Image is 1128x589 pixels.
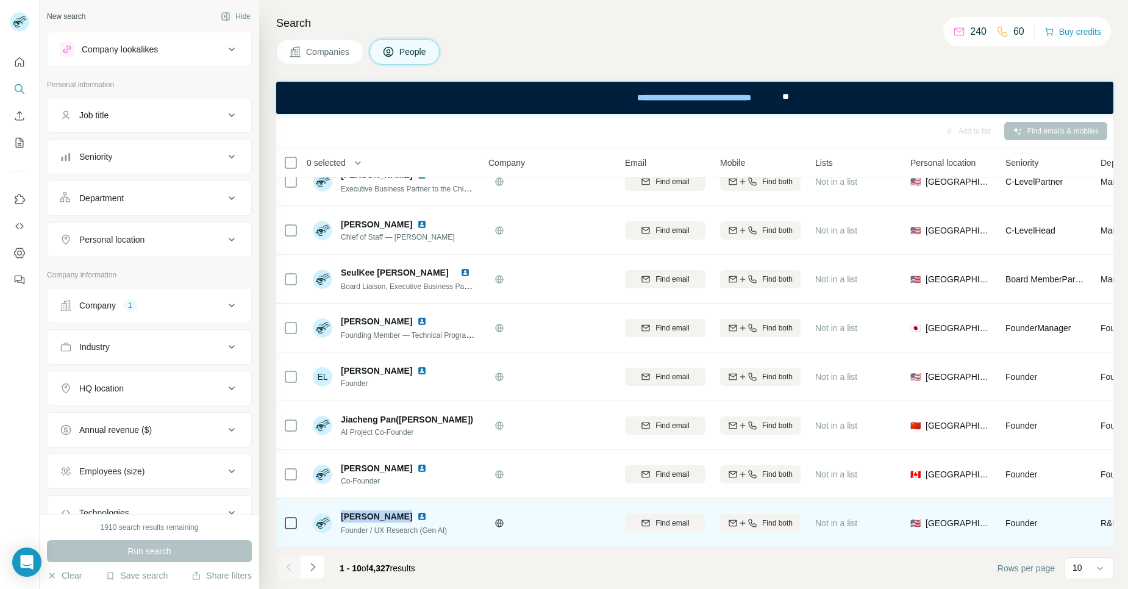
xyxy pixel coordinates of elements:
span: Find both [762,225,793,236]
button: Company lookalikes [48,35,251,64]
span: Chief of Staff — [PERSON_NAME] [341,232,455,243]
span: [GEOGRAPHIC_DATA] [926,517,991,529]
span: Founder [1005,518,1037,528]
img: LinkedIn logo [460,268,470,277]
span: Founder Manager [1005,323,1071,333]
img: LinkedIn logo [417,220,427,229]
span: Company [488,157,525,169]
div: Department [79,192,124,204]
div: Company [79,299,116,312]
div: Company lookalikes [82,43,158,55]
div: Seniority [79,151,112,163]
span: Find email [655,323,689,334]
button: Find both [720,514,801,532]
span: [PERSON_NAME] [341,510,412,523]
span: Email [625,157,646,169]
span: 🇺🇸 [910,371,921,383]
button: Share filters [191,569,252,582]
span: Find email [655,176,689,187]
button: Find both [720,270,801,288]
div: Job title [79,109,109,121]
h4: Search [276,15,1113,32]
span: Board Member Partner [1005,274,1090,284]
button: Seniority [48,142,251,171]
span: Seniority [1005,157,1038,169]
div: EL [313,367,332,387]
img: Avatar [313,318,332,338]
span: Find both [762,371,793,382]
div: 1 [123,300,137,311]
div: HQ location [79,382,124,394]
span: Companies [306,46,351,58]
span: SeulKee [PERSON_NAME] [341,268,449,277]
span: Find both [762,323,793,334]
span: 0 selected [307,157,346,169]
span: 🇨🇦 [910,468,921,480]
span: Rows per page [998,562,1055,574]
span: Personal location [910,157,976,169]
button: Employees (size) [48,457,251,486]
span: Not in a list [815,274,857,284]
img: Avatar [313,465,332,484]
span: Find email [655,420,689,431]
button: Industry [48,332,251,362]
button: Search [10,78,29,100]
button: Find both [720,319,801,337]
span: of [362,563,369,573]
iframe: Banner [276,82,1113,114]
img: LinkedIn logo [417,512,427,521]
span: [PERSON_NAME] [341,462,412,474]
div: Annual revenue ($) [79,424,152,436]
span: 🇯🇵 [910,322,921,334]
span: Not in a list [815,226,857,235]
div: 1910 search results remaining [101,522,199,533]
span: Founder [1005,372,1037,382]
div: Employees (size) [79,465,145,477]
button: Find email [625,221,705,240]
span: Not in a list [815,372,857,382]
img: LinkedIn logo [417,463,427,473]
button: Use Surfe on LinkedIn [10,188,29,210]
span: Find email [655,225,689,236]
p: 10 [1073,562,1082,574]
img: LinkedIn logo [417,316,427,326]
span: [GEOGRAPHIC_DATA] [926,468,991,480]
div: Technologies [79,507,129,519]
button: Enrich CSV [10,105,29,127]
button: Find both [720,368,801,386]
span: Find both [762,420,793,431]
span: [PERSON_NAME] [341,218,412,230]
button: Feedback [10,269,29,291]
button: Find both [720,416,801,435]
span: Founder [341,378,432,389]
button: Find email [625,416,705,435]
span: Find email [655,274,689,285]
p: Personal information [47,79,252,90]
img: Avatar [313,416,332,435]
span: 🇺🇸 [910,273,921,285]
button: Job title [48,101,251,130]
div: Personal location [79,234,145,246]
span: Board Liaison, Executive Business Partner [341,281,479,291]
button: Clear [47,569,82,582]
span: Founder [1005,469,1037,479]
span: [GEOGRAPHIC_DATA] [926,224,991,237]
span: results [340,563,415,573]
button: Find email [625,368,705,386]
button: Find both [720,173,801,191]
img: Avatar [313,172,332,191]
button: Annual revenue ($) [48,415,251,444]
span: Mobile [720,157,745,169]
button: Technologies [48,498,251,527]
div: Industry [79,341,110,353]
span: [GEOGRAPHIC_DATA] [926,371,991,383]
button: Find email [625,514,705,532]
span: C-Level Partner [1005,177,1063,187]
span: [GEOGRAPHIC_DATA] [926,322,991,334]
span: [PERSON_NAME] [341,315,412,327]
span: Lists [815,157,833,169]
button: My lists [10,132,29,154]
button: Company1 [48,291,251,320]
span: Founding Member — Technical Program Manager [341,330,503,340]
